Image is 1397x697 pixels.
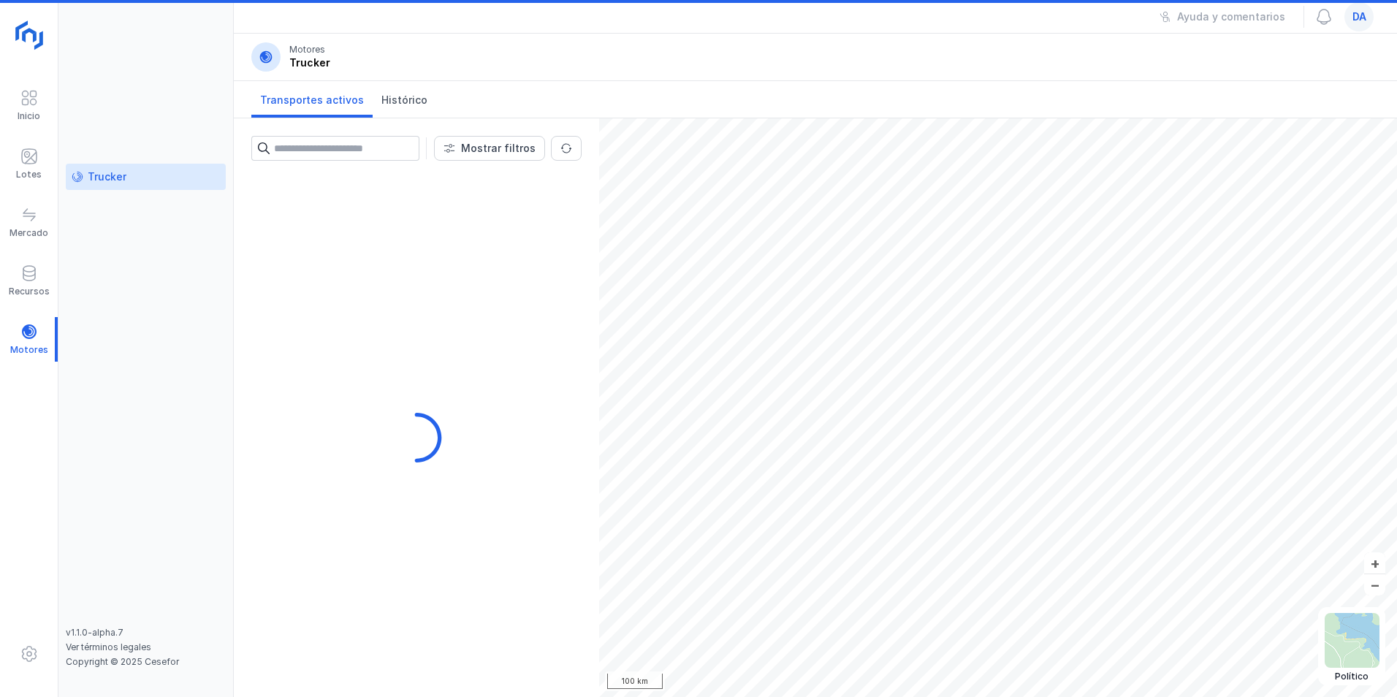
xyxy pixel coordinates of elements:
button: Ayuda y comentarios [1150,4,1295,29]
span: Transportes activos [260,93,364,107]
div: Ayuda y comentarios [1177,9,1285,24]
img: logoCenter.svg [11,17,47,53]
div: Mostrar filtros [461,141,536,156]
div: Trucker [289,56,330,70]
button: Mostrar filtros [434,136,545,161]
div: v1.1.0-alpha.7 [66,627,226,639]
div: Mercado [9,227,48,239]
div: Inicio [18,110,40,122]
div: Político [1325,671,1379,682]
a: Histórico [373,81,436,118]
a: Transportes activos [251,81,373,118]
button: + [1364,552,1385,574]
a: Trucker [66,164,226,190]
button: – [1364,574,1385,595]
img: political.webp [1325,613,1379,668]
a: Ver términos legales [66,641,151,652]
span: Histórico [381,93,427,107]
div: Trucker [88,170,126,184]
span: da [1352,9,1366,24]
div: Copyright © 2025 Cesefor [66,656,226,668]
div: Recursos [9,286,50,297]
div: Motores [289,44,325,56]
img: logoRight.svg [12,18,49,55]
img: logoLeft.svg [9,15,46,52]
div: Lotes [16,169,42,180]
